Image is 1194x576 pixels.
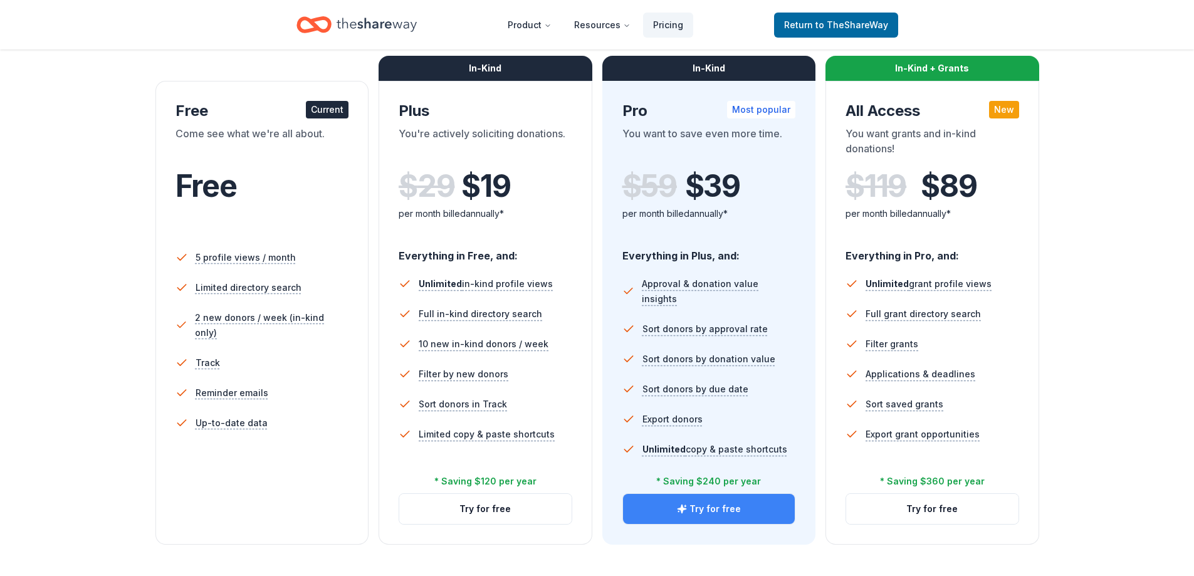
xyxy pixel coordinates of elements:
[195,310,348,340] span: 2 new donors / week (in-kind only)
[642,412,703,427] span: Export donors
[643,13,693,38] a: Pricing
[602,56,816,81] div: In-Kind
[379,56,592,81] div: In-Kind
[825,56,1039,81] div: In-Kind + Grants
[921,169,977,204] span: $ 89
[419,427,555,442] span: Limited copy & paste shortcuts
[866,367,975,382] span: Applications & deadlines
[846,101,1019,121] div: All Access
[498,13,562,38] button: Product
[175,167,237,204] span: Free
[419,306,542,322] span: Full in-kind directory search
[196,385,268,401] span: Reminder emails
[774,13,898,38] a: Returnto TheShareWay
[564,13,641,38] button: Resources
[866,427,980,442] span: Export grant opportunities
[622,126,796,161] div: You want to save even more time.
[989,101,1019,118] div: New
[175,101,349,121] div: Free
[622,206,796,221] div: per month billed annually*
[196,355,220,370] span: Track
[175,126,349,161] div: Come see what we're all about.
[419,278,553,289] span: in-kind profile views
[866,306,981,322] span: Full grant directory search
[880,474,985,489] div: * Saving $360 per year
[623,494,795,524] button: Try for free
[399,101,572,121] div: Plus
[622,101,796,121] div: Pro
[434,474,537,489] div: * Saving $120 per year
[866,278,992,289] span: grant profile views
[196,416,268,431] span: Up-to-date data
[642,276,795,306] span: Approval & donation value insights
[419,397,507,412] span: Sort donors in Track
[846,206,1019,221] div: per month billed annually*
[846,494,1019,524] button: Try for free
[622,238,796,264] div: Everything in Plus, and:
[846,126,1019,161] div: You want grants and in-kind donations!
[196,280,301,295] span: Limited directory search
[727,101,795,118] div: Most popular
[642,352,775,367] span: Sort donors by donation value
[419,367,508,382] span: Filter by new donors
[685,169,740,204] span: $ 39
[461,169,510,204] span: $ 19
[846,238,1019,264] div: Everything in Pro, and:
[784,18,888,33] span: Return
[815,19,888,30] span: to TheShareWay
[642,322,768,337] span: Sort donors by approval rate
[306,101,348,118] div: Current
[642,382,748,397] span: Sort donors by due date
[866,337,918,352] span: Filter grants
[196,250,296,265] span: 5 profile views / month
[419,278,462,289] span: Unlimited
[642,444,787,454] span: copy & paste shortcuts
[642,444,686,454] span: Unlimited
[866,397,943,412] span: Sort saved grants
[419,337,548,352] span: 10 new in-kind donors / week
[399,494,572,524] button: Try for free
[399,238,572,264] div: Everything in Free, and:
[866,278,909,289] span: Unlimited
[296,10,417,39] a: Home
[656,474,761,489] div: * Saving $240 per year
[399,206,572,221] div: per month billed annually*
[498,10,693,39] nav: Main
[399,126,572,161] div: You're actively soliciting donations.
